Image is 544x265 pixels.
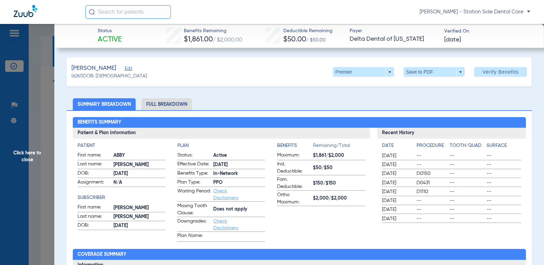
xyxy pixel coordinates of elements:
[177,179,211,187] span: Plan Type:
[382,188,411,195] span: [DATE]
[177,202,211,217] span: Missing Tooth Clause:
[382,170,411,177] span: [DATE]
[450,197,484,204] span: --
[482,69,519,75] span: Verify Benefits
[350,35,438,43] span: Delta Dental of [US_STATE]
[113,204,165,212] span: [PERSON_NAME]
[450,188,484,195] span: --
[277,142,313,152] app-breakdown-title: Benefits
[313,152,365,159] span: $1,861/$2,000
[417,188,448,195] span: D1110
[382,215,411,222] span: [DATE]
[487,142,521,152] app-breakdown-title: Surface
[444,36,461,44] span: [DATE]
[213,152,265,159] span: Active
[177,152,211,160] span: Status:
[78,194,165,201] app-breakdown-title: Subscriber
[177,218,211,231] span: Downgrades:
[487,142,521,149] h4: Surface
[450,152,484,159] span: --
[313,180,365,187] span: $150/$150
[113,152,165,159] span: ABBY
[487,161,521,168] span: --
[313,164,365,172] span: $50/$50
[313,195,365,202] span: $2,000/$2,000
[417,152,448,159] span: --
[213,179,265,186] span: PPO
[444,28,533,35] span: Verified On
[474,67,527,77] button: Verify Benefits
[277,176,311,190] span: Fam. Deductible:
[417,142,448,152] app-breakdown-title: Procedure
[306,38,326,42] span: / $50.00
[417,197,448,204] span: --
[78,179,111,187] span: Assignment:
[73,128,370,139] h3: Patient & Plan Information
[450,142,484,149] h4: Tooth/Quad
[213,161,265,168] span: [DATE]
[85,5,171,19] input: Search for patients
[78,213,111,221] span: Last name:
[450,179,484,186] span: --
[14,5,37,17] img: Zuub Logo
[350,27,438,35] span: Payer
[450,215,484,222] span: --
[184,27,242,35] span: Benefits Remaining
[98,27,122,35] span: Status
[113,161,165,168] span: [PERSON_NAME]
[73,249,526,260] h2: Coverage Summary
[177,142,265,149] h4: Plan
[417,206,448,213] span: --
[98,35,122,45] span: Active
[71,64,116,73] span: [PERSON_NAME]
[177,170,211,178] span: Benefits Type:
[450,170,484,177] span: --
[382,179,411,186] span: [DATE]
[417,215,448,222] span: --
[487,188,521,195] span: --
[283,36,306,43] span: $50.00
[283,27,332,35] span: Deductible Remaining
[382,197,411,204] span: [DATE]
[71,73,147,80] span: (6261) DOB: [DEMOGRAPHIC_DATA]
[487,215,521,222] span: --
[213,189,238,200] a: Check Disclaimers
[450,142,484,152] app-breakdown-title: Tooth/Quad
[417,142,448,149] h4: Procedure
[78,161,111,169] span: Last name:
[382,152,411,159] span: [DATE]
[73,117,526,128] h2: Benefits Summary
[487,197,521,204] span: --
[113,170,165,177] span: [DATE]
[487,206,521,213] span: --
[382,142,411,152] app-breakdown-title: Date
[450,161,484,168] span: --
[177,188,211,201] span: Waiting Period:
[487,170,521,177] span: --
[73,98,136,110] li: Summary Breakdown
[213,206,265,213] span: Does not apply
[277,142,313,149] h4: Benefits
[420,9,530,15] span: [PERSON_NAME] - Station Side Dental Care
[487,152,521,159] span: --
[89,9,95,15] img: Search Icon
[417,161,448,168] span: --
[78,222,111,230] span: DOB:
[277,161,311,175] span: Ind. Deductible:
[78,142,165,149] h4: Patient
[177,161,211,169] span: Effective Date:
[417,179,448,186] span: D0431
[125,66,131,73] span: Edit
[113,222,165,229] span: [DATE]
[417,170,448,177] span: D0150
[487,179,521,186] span: --
[382,206,411,213] span: [DATE]
[141,98,192,110] li: Full Breakdown
[213,170,265,177] span: In-Network
[113,213,165,220] span: [PERSON_NAME]
[78,204,111,212] span: First name:
[382,161,411,168] span: [DATE]
[450,206,484,213] span: --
